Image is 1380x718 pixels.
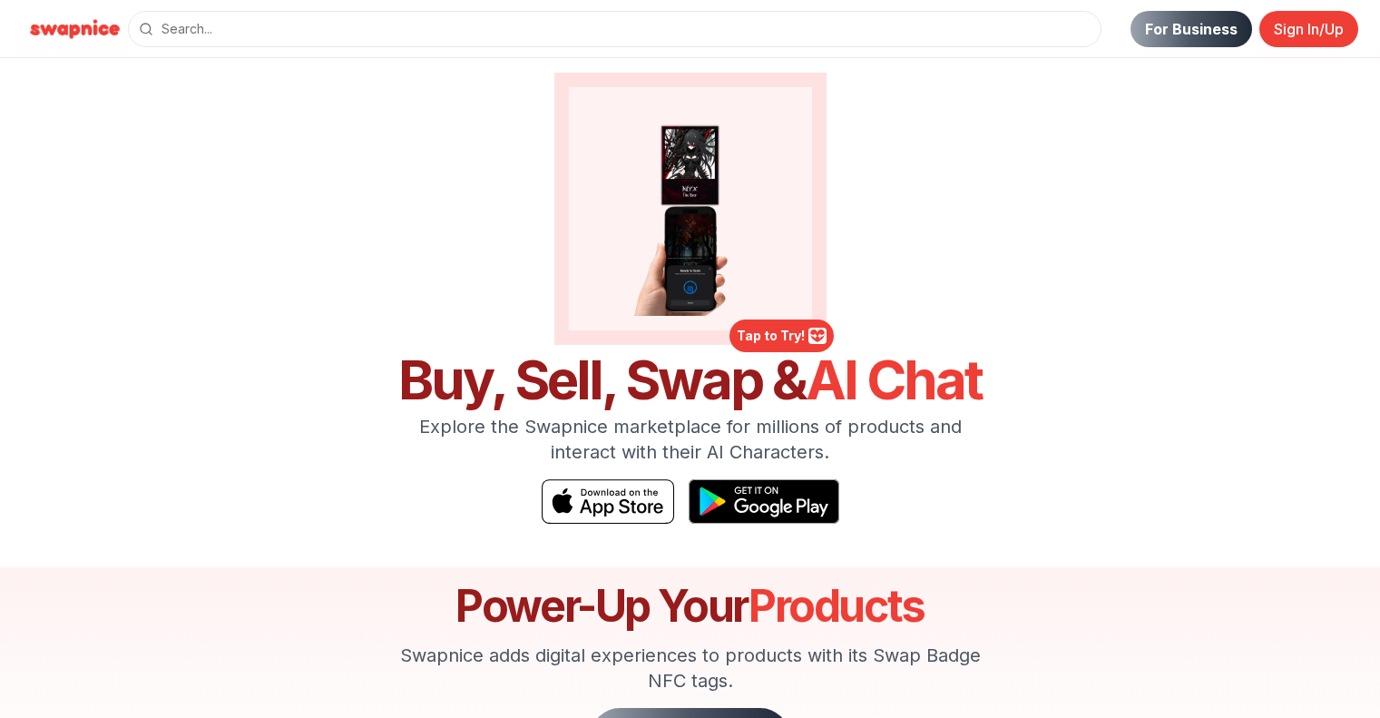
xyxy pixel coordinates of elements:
img: Get it on Google Play [689,479,839,524]
a: Sign In/Up [1259,11,1358,47]
h2: Power-Up Your [386,585,995,628]
input: Search... [128,11,1101,47]
h1: Buy, Sell, Swap & [386,352,995,407]
img: NFC Scan Demonstration [583,102,798,316]
a: For Business [1130,11,1252,47]
img: Download Swapnice on the App Store [542,479,674,524]
img: Swapnice Logo [22,15,128,44]
span: AI Chat [806,347,982,412]
p: Explore the Swapnice marketplace for millions of products and interact with their AI Characters. [386,414,995,465]
p: Swapnice adds digital experiences to products with its Swap Badge NFC tags. [386,643,995,693]
span: Products [749,579,925,633]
